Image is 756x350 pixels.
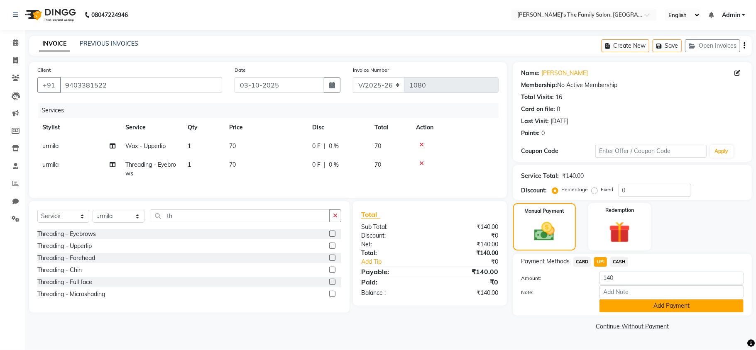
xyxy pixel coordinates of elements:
a: Continue Without Payment [515,322,750,331]
input: Enter Offer / Coupon Code [595,145,707,158]
div: Sub Total: [355,223,430,231]
div: Last Visit: [521,117,549,126]
div: ₹140.00 [430,289,504,297]
label: Invoice Number [353,66,389,74]
span: | [324,160,325,169]
th: Total [369,118,411,137]
div: Total Visits: [521,93,554,102]
div: Discount: [355,231,430,240]
span: 70 [229,142,236,150]
div: Threading - Chin [37,266,82,275]
div: Card on file: [521,105,555,114]
div: ₹0 [442,258,504,266]
button: Add Payment [599,299,744,312]
span: 70 [374,161,381,168]
div: [DATE] [551,117,569,126]
span: | [324,142,325,151]
button: Apply [710,145,734,158]
span: Threading - Eyebrows [125,161,176,177]
span: 0 % [329,160,339,169]
th: Disc [307,118,369,137]
div: Payable: [355,267,430,277]
div: 0 [557,105,560,114]
label: Manual Payment [524,207,564,215]
span: 1 [188,161,191,168]
input: Amount [599,272,744,284]
a: [PERSON_NAME] [542,69,588,78]
span: Admin [722,11,740,19]
div: Net: [355,240,430,249]
button: Save [653,39,682,52]
a: INVOICE [39,36,70,51]
label: Percentage [562,186,588,193]
span: Total [361,210,380,219]
span: CARD [573,257,591,267]
div: Threading - Forehead [37,254,95,262]
span: 70 [229,161,236,168]
button: Open Invoices [685,39,740,52]
th: Price [224,118,307,137]
div: Coupon Code [521,147,595,156]
div: No Active Membership [521,81,744,90]
th: Action [411,118,499,137]
div: ₹0 [430,231,504,240]
label: Date [235,66,246,74]
button: Create New [602,39,649,52]
div: Balance : [355,289,430,297]
div: Points: [521,129,540,138]
div: Discount: [521,186,547,195]
div: Services [38,103,505,118]
span: 1 [188,142,191,150]
div: ₹0 [430,277,504,287]
div: Threading - Full face [37,278,92,287]
label: Note: [515,289,593,296]
div: ₹140.00 [430,240,504,249]
div: ₹140.00 [430,267,504,277]
th: Qty [183,118,224,137]
label: Redemption [605,207,634,214]
div: 16 [556,93,563,102]
span: urmila [42,161,59,168]
span: 0 F [312,160,321,169]
span: 0 % [329,142,339,151]
div: Threading - Upperlip [37,242,92,250]
span: Wax - Upperlip [125,142,166,150]
span: urmila [42,142,59,150]
div: ₹140.00 [430,223,504,231]
div: Threading - Eyebrows [37,230,96,238]
div: Service Total: [521,172,559,180]
div: Paid: [355,277,430,287]
img: _cash.svg [528,220,561,243]
a: PREVIOUS INVOICES [80,40,138,47]
div: Total: [355,249,430,258]
input: Add Note [599,285,744,298]
div: Membership: [521,81,558,90]
th: Service [120,118,183,137]
span: Payment Methods [521,257,570,266]
div: Name: [521,69,540,78]
label: Amount: [515,275,593,282]
div: Threading - Microshading [37,290,105,299]
img: logo [21,3,78,27]
div: ₹140.00 [563,172,584,180]
button: +91 [37,77,61,93]
span: 70 [374,142,381,150]
input: Search or Scan [151,209,330,222]
label: Fixed [601,186,614,193]
label: Client [37,66,51,74]
th: Stylist [37,118,120,137]
b: 08047224946 [91,3,128,27]
a: Add Tip [355,258,442,266]
span: 0 F [312,142,321,151]
div: 0 [542,129,545,138]
span: UPI [594,257,607,267]
span: CASH [610,257,628,267]
img: _gift.svg [602,219,637,245]
div: ₹140.00 [430,249,504,258]
input: Search by Name/Mobile/Email/Code [60,77,222,93]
